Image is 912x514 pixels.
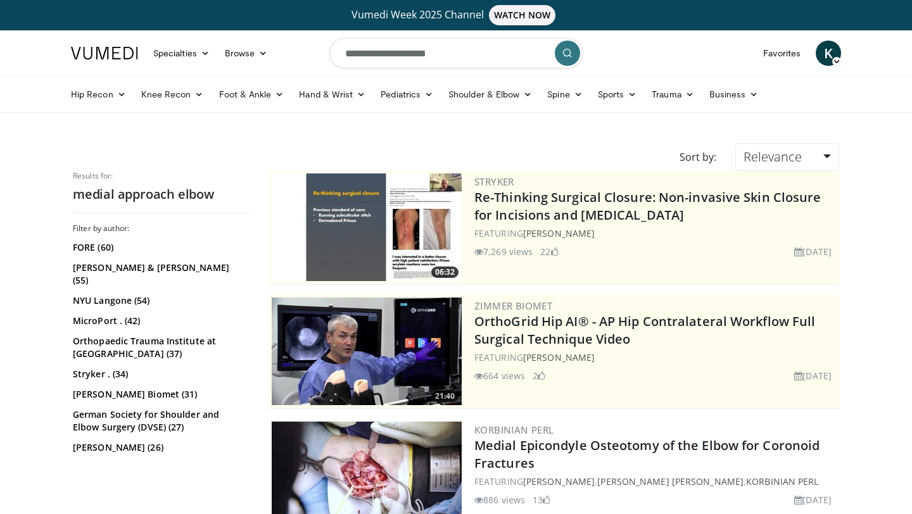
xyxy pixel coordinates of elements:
[735,143,839,171] a: Relevance
[489,5,556,25] span: WATCH NOW
[540,82,590,107] a: Spine
[756,41,808,66] a: Favorites
[794,369,832,382] li: [DATE]
[73,171,250,181] p: Results for:
[73,5,839,25] a: Vumedi Week 2025 ChannelWATCH NOW
[272,173,462,281] img: f1f532c3-0ef6-42d5-913a-00ff2bbdb663.300x170_q85_crop-smart_upscale.jpg
[73,186,250,203] h2: medial approach elbow
[272,173,462,281] a: 06:32
[291,82,373,107] a: Hand & Wrist
[702,82,766,107] a: Business
[474,313,815,348] a: OrthoGrid Hip AI® - AP Hip Contralateral Workflow Full Surgical Technique Video
[73,315,247,327] a: MicroPort . (42)
[816,41,841,66] a: K
[63,82,134,107] a: Hip Recon
[134,82,212,107] a: Knee Recon
[73,368,247,380] a: Stryker . (34)
[373,82,441,107] a: Pediatrics
[212,82,292,107] a: Foot & Ankle
[533,493,550,506] li: 13
[523,227,595,239] a: [PERSON_NAME]
[794,493,832,506] li: [DATE]
[474,437,820,472] a: Medial Epicondyle Osteotomy of the Elbow for Coronoid Fractures
[523,351,595,363] a: [PERSON_NAME]
[794,245,832,258] li: [DATE]
[474,369,525,382] li: 664 views
[474,351,837,364] div: FEATURING
[523,475,595,487] a: [PERSON_NAME]
[474,493,525,506] li: 886 views
[474,227,837,240] div: FEATURING
[73,441,247,454] a: [PERSON_NAME] (26)
[746,475,818,487] a: Korbinian Perl
[329,38,583,68] input: Search topics, interventions
[441,82,540,107] a: Shoulder & Elbow
[474,245,533,258] li: 7,269 views
[73,388,247,401] a: [PERSON_NAME] Biomet (31)
[540,245,558,258] li: 22
[71,47,138,60] img: VuMedi Logo
[533,369,545,382] li: 2
[644,82,702,107] a: Trauma
[474,423,554,436] a: Korbinian Perl
[474,189,821,223] a: Re-Thinking Surgical Closure: Non-invasive Skin Closure for Incisions and [MEDICAL_DATA]
[744,148,802,165] span: Relevance
[73,408,247,434] a: German Society for Shoulder and Elbow Surgery (DVSE) (27)
[146,41,217,66] a: Specialties
[73,261,247,287] a: [PERSON_NAME] & [PERSON_NAME] (55)
[590,82,645,107] a: Sports
[73,294,247,307] a: NYU Langone (54)
[597,475,744,487] a: [PERSON_NAME] [PERSON_NAME]
[474,475,837,488] div: FEATURING , ,
[474,299,552,312] a: Zimmer Biomet
[73,223,250,234] h3: Filter by author:
[73,241,247,254] a: FORE (60)
[272,298,462,405] img: 96a9cbbb-25ee-4404-ab87-b32d60616ad7.300x170_q85_crop-smart_upscale.jpg
[73,335,247,360] a: Orthopaedic Trauma Institute at [GEOGRAPHIC_DATA] (37)
[431,391,459,402] span: 21:40
[474,175,514,188] a: Stryker
[272,298,462,405] a: 21:40
[431,266,459,278] span: 06:32
[670,143,726,171] div: Sort by:
[217,41,275,66] a: Browse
